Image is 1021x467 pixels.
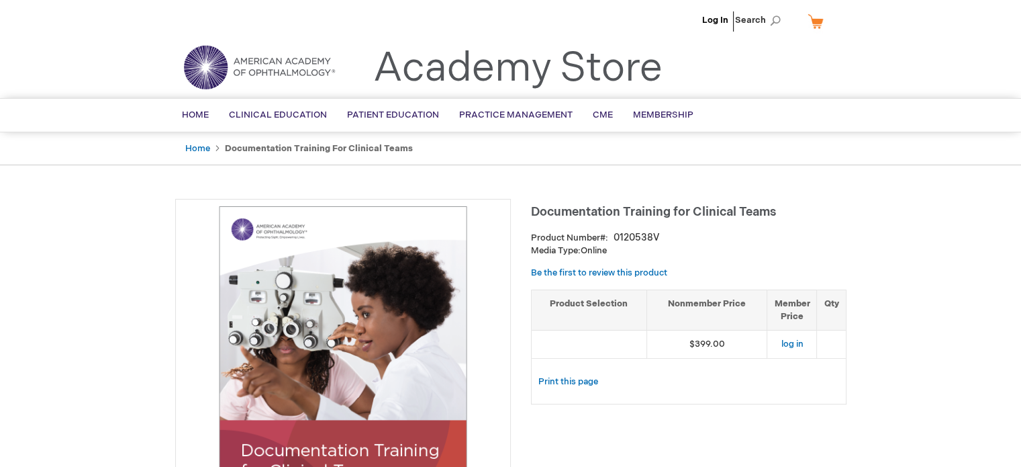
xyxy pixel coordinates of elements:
[781,339,803,349] a: log in
[735,7,786,34] span: Search
[532,290,647,330] th: Product Selection
[531,245,581,256] strong: Media Type:
[531,205,776,219] span: Documentation Training for Clinical Teams
[373,44,663,93] a: Academy Store
[767,290,817,330] th: Member Price
[647,331,767,359] td: $399.00
[347,110,439,120] span: Patient Education
[538,374,598,390] a: Print this page
[225,143,413,154] strong: Documentation Training for Clinical Teams
[531,267,667,278] a: Be the first to review this product
[531,232,608,243] strong: Product Number
[459,110,573,120] span: Practice Management
[633,110,693,120] span: Membership
[185,143,210,154] a: Home
[702,15,728,26] a: Log In
[647,290,767,330] th: Nonmember Price
[817,290,846,330] th: Qty
[614,231,659,245] div: 0120538V
[229,110,327,120] span: Clinical Education
[593,110,613,120] span: CME
[531,245,846,257] p: Online
[182,110,209,120] span: Home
